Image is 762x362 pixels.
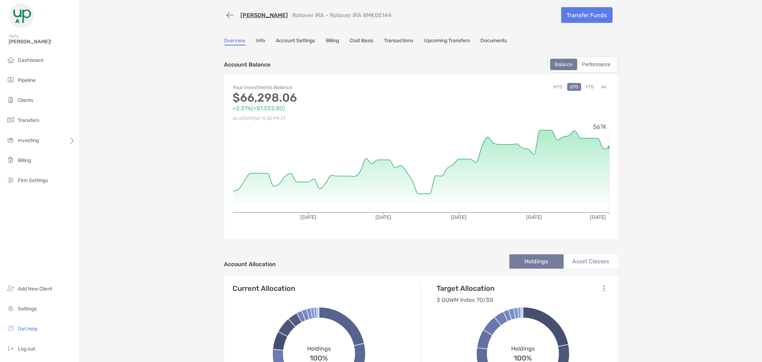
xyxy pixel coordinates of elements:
a: [PERSON_NAME] [241,12,288,19]
p: Account Balance [224,60,271,69]
img: investing icon [6,136,15,144]
img: transfers icon [6,116,15,124]
tspan: [DATE] [526,214,542,220]
button: YTD [583,83,597,91]
li: Holdings [509,254,564,269]
span: [PERSON_NAME]! [9,39,75,45]
span: Clients [18,97,33,103]
img: Zoe Logo [9,3,34,29]
span: Investing [18,137,39,143]
li: Asset Classes [564,254,618,269]
p: 3 GUWM Index 70/30 [437,295,495,304]
img: billing icon [6,156,15,164]
div: Performance [578,59,614,69]
a: Transactions [384,38,414,45]
p: Your Investments Balance [233,83,421,92]
h4: Account Allocation [224,261,276,268]
span: Get Help [18,326,38,332]
img: firm-settings icon [6,176,15,184]
span: Holdings [307,345,331,352]
tspan: [DATE] [300,214,316,220]
a: Info [257,38,265,45]
img: dashboard icon [6,55,15,64]
div: Balance [551,59,577,69]
a: Documents [481,38,507,45]
img: get-help icon [6,324,15,333]
p: Rollover IRA - Rollover IRA 8MK05144 [293,12,392,19]
a: Transfer Funds [561,7,613,23]
h4: Current Allocation [233,284,295,293]
p: As of [DATE] at 12:30 PM ET [233,114,421,123]
img: settings icon [6,304,15,313]
span: Log out [18,346,35,352]
img: logout icon [6,344,15,353]
p: $66,298.06 [233,93,421,102]
span: Firm Settings [18,177,48,184]
p: +2.31% ( +$1,552.80 ) [233,104,421,113]
tspan: [DATE] [590,214,606,220]
span: Pipeline [18,77,36,83]
span: Add New Client [18,286,52,292]
img: pipeline icon [6,75,15,84]
h4: Target Allocation [437,284,495,293]
span: Transfers [18,117,39,123]
img: clients icon [6,96,15,104]
button: All [599,83,609,91]
a: Overview [224,38,246,45]
tspan: [DATE] [451,214,467,220]
span: Dashboard [18,57,43,63]
button: MTD [551,83,566,91]
a: Upcoming Transfers [424,38,470,45]
span: Settings [18,306,37,312]
a: Account Settings [276,38,315,45]
a: Cost Basis [350,38,374,45]
img: Icon List Menu [603,285,605,292]
img: add_new_client icon [6,284,15,293]
div: segmented control [548,56,618,73]
span: Billing [18,157,31,163]
button: QTD [567,83,581,91]
a: Billing [326,38,339,45]
tspan: $67K [593,123,607,130]
span: Holdings [511,345,535,352]
tspan: [DATE] [375,214,391,220]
